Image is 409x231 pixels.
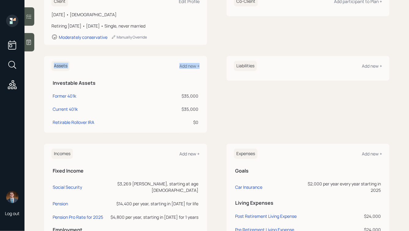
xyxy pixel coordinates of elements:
h6: Assets [51,61,70,71]
div: Pension Pro Rate for 2025 [53,214,103,220]
div: Add new + [179,151,200,157]
h5: Fixed Income [53,168,198,174]
div: [DATE] • [DEMOGRAPHIC_DATA] [51,11,200,18]
h5: Investable Assets [53,80,198,86]
h5: Goals [235,168,381,174]
div: $2,000 per year every year starting in 2025 [301,181,381,193]
div: Pension [53,201,68,207]
div: Moderately conservative [59,34,107,40]
div: Add new + [362,63,382,69]
div: Manually Override [111,35,147,40]
div: Post Retirement Living Expense [235,213,297,219]
div: $4,800 per year, starting in [DATE] for 1 years [107,214,198,220]
div: Social Security [53,184,82,190]
div: Former 401k [53,93,76,99]
div: $3,269 [PERSON_NAME], starting at age [DEMOGRAPHIC_DATA] [107,181,198,193]
h6: Liabilities [234,61,257,71]
h6: Expenses [234,149,257,159]
div: Add new + [362,151,382,157]
div: $14,400 per year, starting in [DATE] for life [107,200,198,207]
img: hunter_neumayer.jpg [6,191,18,203]
div: $0 [156,119,198,125]
div: Car Insurance [235,184,262,190]
div: Retirable Rollover IRA [53,119,94,125]
div: $35,000 [156,93,198,99]
div: Current 401k [53,106,78,112]
div: Add new + [179,63,200,69]
h6: Incomes [51,149,73,159]
div: Log out [5,211,20,216]
div: $35,000 [156,106,198,112]
h5: Living Expenses [235,200,381,206]
div: $24,000 [301,213,381,219]
div: Retiring [DATE] • [DATE] • Single, never married [51,23,200,29]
